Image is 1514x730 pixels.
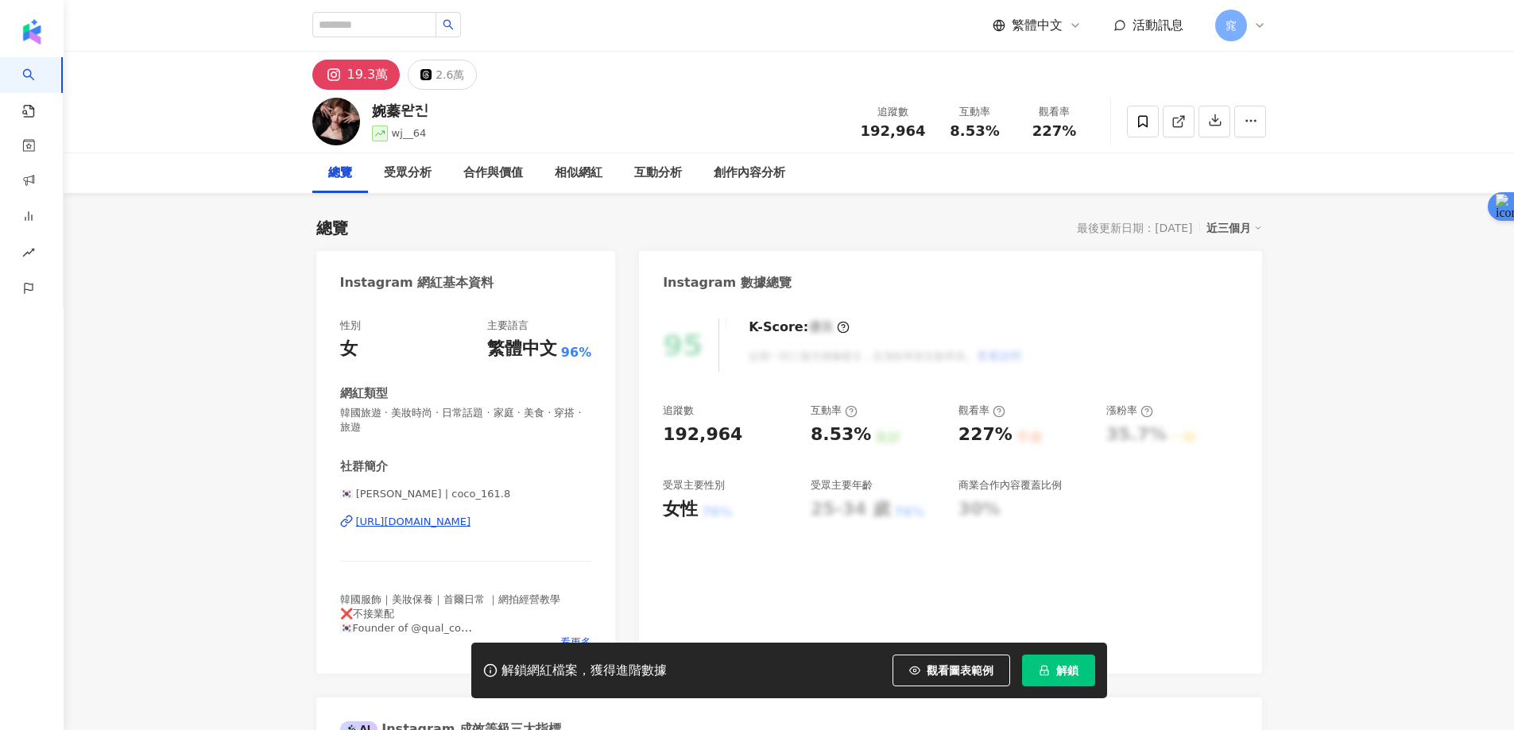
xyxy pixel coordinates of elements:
div: 互動分析 [634,164,682,183]
span: 觀看圖表範例 [927,664,993,677]
div: 227% [958,423,1013,447]
span: 活動訊息 [1133,17,1183,33]
span: search [443,19,454,30]
div: Instagram 網紅基本資料 [340,274,494,292]
div: 婉蓁완진 [372,101,429,121]
div: 漲粉率 [1106,404,1153,418]
span: rise [22,237,35,272]
span: 解鎖 [1056,664,1078,677]
span: 192,964 [861,122,926,139]
button: 解鎖 [1022,655,1095,686]
div: 8.53% [811,423,871,447]
span: lock [1039,665,1050,676]
div: 總覽 [328,164,352,183]
button: 2.6萬 [408,60,477,90]
div: 合作與價值 [463,164,523,183]
span: 96% [561,344,591,361]
button: 19.3萬 [312,60,401,90]
button: 觀看圖表範例 [893,655,1010,686]
div: 商業合作內容覆蓋比例 [958,478,1062,492]
div: 創作內容分析 [714,164,785,183]
div: K-Score : [749,319,850,336]
div: 觀看率 [1024,104,1085,120]
div: 女 [340,337,358,361]
div: 2.6萬 [436,64,464,86]
div: Instagram 數據總覽 [663,274,792,292]
div: 觀看率 [958,404,1005,418]
div: 受眾分析 [384,164,432,183]
div: 受眾主要性別 [663,478,725,492]
div: [URL][DOMAIN_NAME] [356,515,471,529]
span: 窕 [1226,17,1237,34]
div: 互動率 [811,404,858,418]
span: 🇰🇷 [PERSON_NAME] | coco_161.8 [340,487,592,501]
span: wj__64 [392,127,427,139]
div: 追蹤數 [663,404,694,418]
span: 看更多 [560,635,591,650]
a: [URL][DOMAIN_NAME] [340,515,592,529]
div: 19.3萬 [347,64,389,86]
div: 性別 [340,319,361,333]
a: search [22,57,54,119]
span: 繁體中文 [1012,17,1063,34]
div: 社群簡介 [340,458,388,475]
div: 追蹤數 [861,104,926,120]
div: 女性 [663,497,698,522]
div: 最後更新日期：[DATE] [1077,222,1192,234]
div: 主要語言 [487,319,529,333]
div: 總覽 [316,217,348,239]
div: 192,964 [663,423,742,447]
div: 近三個月 [1206,218,1262,238]
div: 繁體中文 [487,337,557,361]
div: 解鎖網紅檔案，獲得進階數據 [501,662,667,679]
img: logo icon [19,19,45,44]
span: 韓國服飾｜美妝保養｜首爾日常 ｜網拍經營教學 ❌不接業配 🇰🇷Founder of @qual_co 👕衣學院 @eschool__ 🇰🇷[PERSON_NAME]技 @[DOMAIN_NAME... [340,593,560,692]
div: 受眾主要年齡 [811,478,873,492]
div: 互動率 [945,104,1005,120]
div: 網紅類型 [340,385,388,402]
span: 227% [1032,123,1077,139]
img: KOL Avatar [312,98,360,145]
div: 相似網紅 [555,164,602,183]
span: 韓國旅遊 · 美妝時尚 · 日常話題 · 家庭 · 美食 · 穿搭 · 旅遊 [340,406,592,435]
span: 8.53% [950,123,999,139]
